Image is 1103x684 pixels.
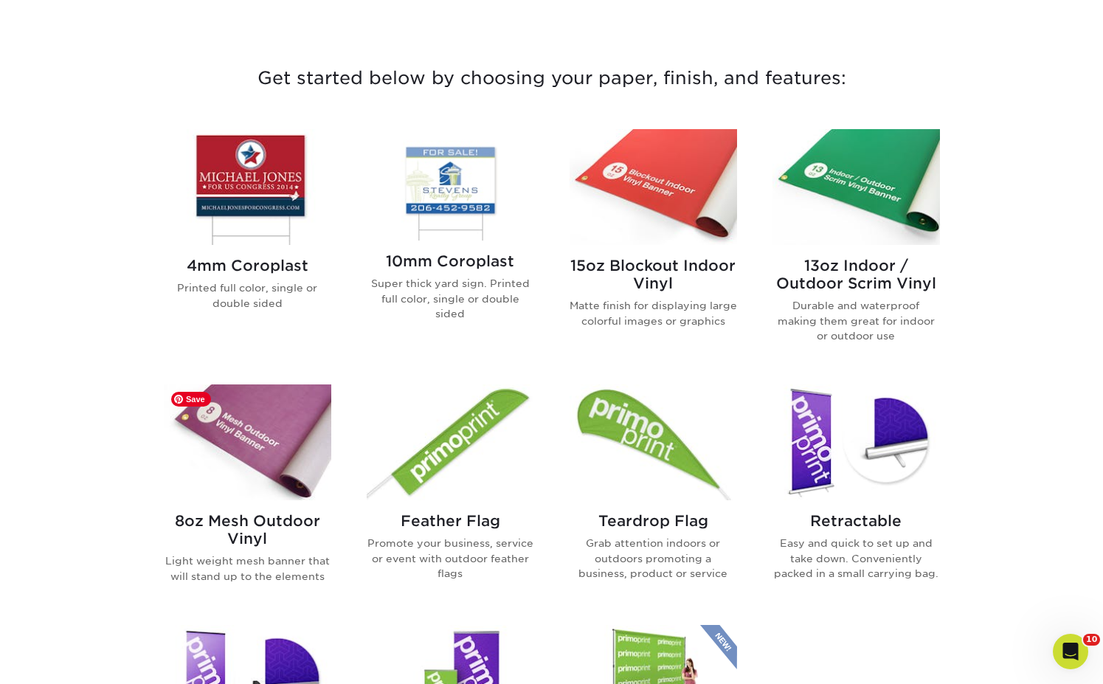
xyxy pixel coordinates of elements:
[772,257,940,292] h2: 13oz Indoor / Outdoor Scrim Vinyl
[367,129,534,241] img: 10mm Coroplast Signs
[367,384,534,607] a: Feather Flag Flags Feather Flag Promote your business, service or event with outdoor feather flags
[367,276,534,321] p: Super thick yard sign. Printed full color, single or double sided
[164,384,331,500] img: 8oz Mesh Outdoor Vinyl Banners
[570,257,737,292] h2: 15oz Blockout Indoor Vinyl
[772,536,940,581] p: Easy and quick to set up and take down. Conveniently packed in a small carrying bag.
[164,257,331,274] h2: 4mm Coroplast
[772,129,940,245] img: 13oz Indoor / Outdoor Scrim Vinyl Banners
[570,384,737,500] img: Teardrop Flag Flags
[570,384,737,607] a: Teardrop Flag Flags Teardrop Flag Grab attention indoors or outdoors promoting a business, produc...
[367,536,534,581] p: Promote your business, service or event with outdoor feather flags
[570,129,737,245] img: 15oz Blockout Indoor Vinyl Banners
[570,129,737,367] a: 15oz Blockout Indoor Vinyl Banners 15oz Blockout Indoor Vinyl Matte finish for displaying large c...
[570,536,737,581] p: Grab attention indoors or outdoors promoting a business, product or service
[164,280,331,311] p: Printed full color, single or double sided
[570,512,737,530] h2: Teardrop Flag
[367,512,534,530] h2: Feather Flag
[120,45,983,111] h3: Get started below by choosing your paper, finish, and features:
[164,384,331,607] a: 8oz Mesh Outdoor Vinyl Banners 8oz Mesh Outdoor Vinyl Light weight mesh banner that will stand up...
[171,392,211,407] span: Save
[772,384,940,607] a: Retractable Banner Stands Retractable Easy and quick to set up and take down. Conveniently packed...
[164,512,331,547] h2: 8oz Mesh Outdoor Vinyl
[1083,634,1100,646] span: 10
[772,129,940,367] a: 13oz Indoor / Outdoor Scrim Vinyl Banners 13oz Indoor / Outdoor Scrim Vinyl Durable and waterproo...
[772,384,940,500] img: Retractable Banner Stands
[1053,634,1088,669] iframe: Intercom live chat
[570,298,737,328] p: Matte finish for displaying large colorful images or graphics
[367,384,534,500] img: Feather Flag Flags
[367,129,534,367] a: 10mm Coroplast Signs 10mm Coroplast Super thick yard sign. Printed full color, single or double s...
[700,625,737,669] img: New Product
[772,298,940,343] p: Durable and waterproof making them great for indoor or outdoor use
[164,553,331,584] p: Light weight mesh banner that will stand up to the elements
[367,252,534,270] h2: 10mm Coroplast
[772,512,940,530] h2: Retractable
[164,129,331,367] a: 4mm Coroplast Signs 4mm Coroplast Printed full color, single or double sided
[164,129,331,245] img: 4mm Coroplast Signs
